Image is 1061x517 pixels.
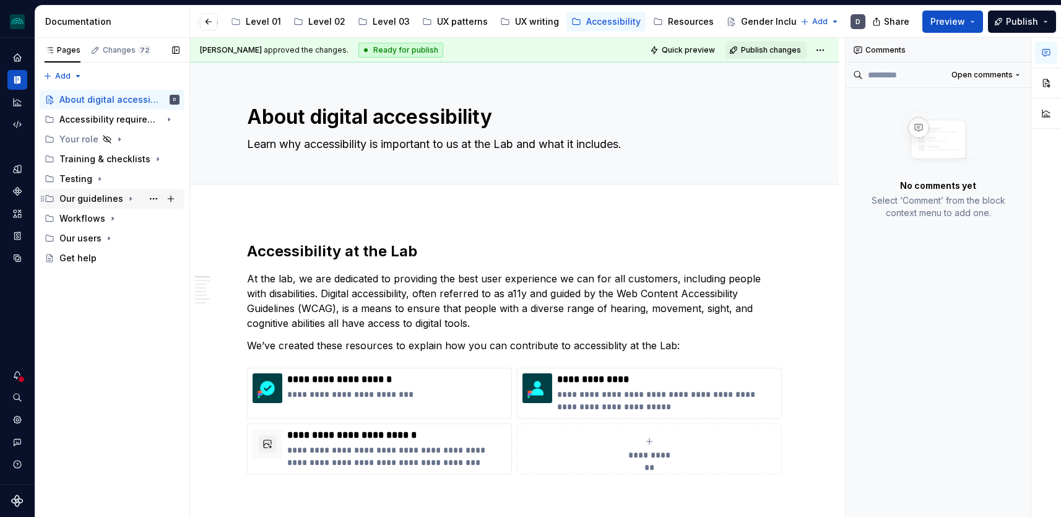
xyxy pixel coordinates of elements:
div: Your role [59,133,98,146]
a: Level 01 [226,12,286,32]
div: Accessibility requirements [59,113,162,126]
span: [PERSON_NAME] [200,45,262,54]
a: Design tokens [7,159,27,179]
div: Our guidelines [40,189,184,209]
img: 6a44c212-4045-4763-b9f1-0307d1c0863d.png [253,373,282,403]
div: UX writing [515,15,559,28]
img: 418c6d47-6da6-4103-8b13-b5999f8989a1.png [10,14,25,29]
div: Page tree [40,90,184,268]
div: Workflows [59,212,105,225]
span: Add [55,71,71,81]
div: D [855,17,860,27]
div: D [173,93,176,106]
a: UX writing [495,12,564,32]
div: Get help [59,252,97,264]
button: Publish [988,11,1056,33]
div: Level 02 [308,15,345,28]
a: Get help [40,248,184,268]
a: Analytics [7,92,27,112]
span: Publish changes [741,45,801,55]
div: About digital accessibility [59,93,162,106]
a: Documentation [7,70,27,90]
div: Comments [846,38,1031,63]
a: UX patterns [417,12,493,32]
span: Quick preview [662,45,715,55]
button: Search ⌘K [7,388,27,407]
a: Assets [7,204,27,224]
button: Notifications [7,365,27,385]
a: Home [7,48,27,67]
a: Resources [648,12,719,32]
img: da67dd16-f029-4fd8-8637-0f3d7fe80676.png [522,373,552,403]
h2: Accessibility at the Lab [247,241,782,261]
button: Add [40,67,86,85]
a: Gender Inclusion [721,12,820,32]
div: Our users [40,228,184,248]
div: Your role [40,129,184,149]
div: Accessibility requirements [40,110,184,129]
div: Workflows [40,209,184,228]
button: Contact support [7,432,27,452]
span: 72 [138,45,151,55]
div: Changes [103,45,151,55]
a: Accessibility [566,12,646,32]
div: Testing [59,173,92,185]
button: Add [797,13,843,30]
svg: Supernova Logo [11,495,24,507]
a: Data sources [7,248,27,268]
div: Our users [59,232,102,245]
span: approved the changes. [200,45,349,55]
button: Preview [922,11,983,33]
span: Publish [1006,15,1038,28]
p: Select ‘Comment’ from the block context menu to add one. [860,194,1016,219]
div: Documentation [45,15,184,28]
span: Share [884,15,909,28]
a: About digital accessibilityD [40,90,184,110]
p: We’ve created these resources to explain how you can contribute to accessiblity at the Lab: [247,338,782,353]
button: Open comments [946,66,1026,84]
a: Storybook stories [7,226,27,246]
div: Resources [668,15,714,28]
div: Accessibility [586,15,641,28]
a: Components [7,181,27,201]
textarea: About digital accessibility [245,102,779,132]
div: Training & checklists [40,149,184,169]
div: Gender Inclusion [741,15,815,28]
a: Level 02 [288,12,350,32]
div: Testing [40,169,184,189]
div: Pages [45,45,80,55]
div: Training & checklists [59,153,150,165]
span: Preview [930,15,965,28]
div: UX patterns [437,15,488,28]
span: Add [812,17,828,27]
button: Share [866,11,917,33]
a: Code automation [7,115,27,134]
div: Level 03 [373,15,410,28]
p: No comments yet [900,180,976,192]
div: Our guidelines [59,193,123,205]
span: Open comments [951,70,1013,80]
div: Level 01 [246,15,281,28]
p: At the lab, we are dedicated to providing the best user experience we can for all customers, incl... [247,271,782,331]
textarea: Learn why accessibility is important to us at the Lab and what it includes. [245,134,779,154]
a: Level 03 [353,12,415,32]
div: Ready for publish [358,43,443,58]
button: Quick preview [646,41,721,59]
button: Publish changes [725,41,807,59]
a: Settings [7,410,27,430]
